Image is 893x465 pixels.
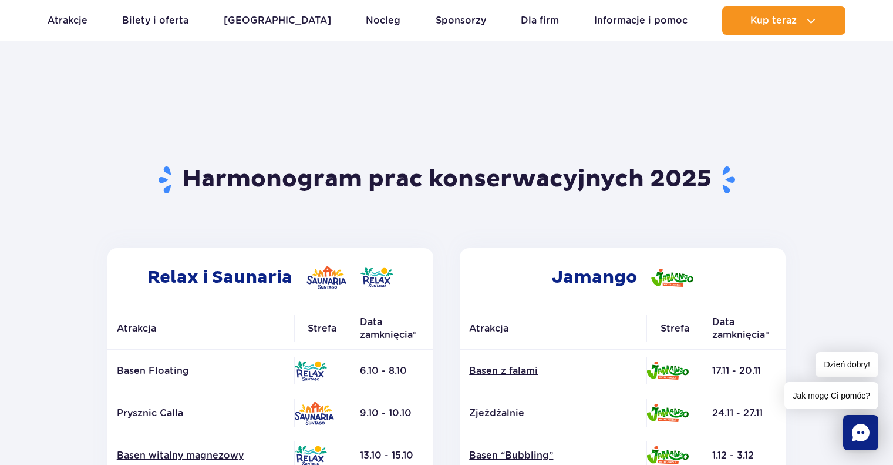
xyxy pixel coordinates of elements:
td: 24.11 - 27.11 [703,392,786,434]
button: Kup teraz [722,6,845,35]
th: Strefa [294,307,351,350]
h1: Harmonogram prac konserwacyjnych 2025 [103,165,790,195]
th: Data zamknięcia* [351,307,433,350]
a: Basen z falami [469,364,637,377]
th: Data zamknięcia* [703,307,786,350]
p: Basen Floating [117,364,285,377]
a: Prysznic Calla [117,407,285,420]
div: Chat [843,415,878,450]
img: Jamango [646,404,689,422]
a: Sponsorzy [436,6,486,35]
span: Jak mogę Ci pomóc? [784,382,878,409]
a: Nocleg [366,6,400,35]
td: 9.10 - 10.10 [351,392,433,434]
img: Relax [294,361,327,381]
img: Jamango [651,269,693,287]
a: Zjeżdżalnie [469,407,637,420]
a: Informacje i pomoc [594,6,688,35]
a: Basen “Bubbling” [469,449,637,462]
a: Basen witalny magnezowy [117,449,285,462]
span: Dzień dobry! [816,352,878,377]
td: 17.11 - 20.11 [703,350,786,392]
img: Saunaria [294,402,334,425]
a: Atrakcje [48,6,87,35]
th: Strefa [646,307,703,350]
a: Dla firm [521,6,559,35]
span: Kup teraz [750,15,797,26]
img: Saunaria [306,266,346,289]
a: Bilety i oferta [122,6,188,35]
th: Atrakcja [107,307,294,350]
img: Relax [360,267,393,287]
a: [GEOGRAPHIC_DATA] [224,6,331,35]
img: Jamango [646,362,689,380]
td: 6.10 - 8.10 [351,350,433,392]
h2: Jamango [460,248,786,307]
h2: Relax i Saunaria [107,248,433,307]
th: Atrakcja [460,307,646,350]
img: Jamango [646,446,689,464]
